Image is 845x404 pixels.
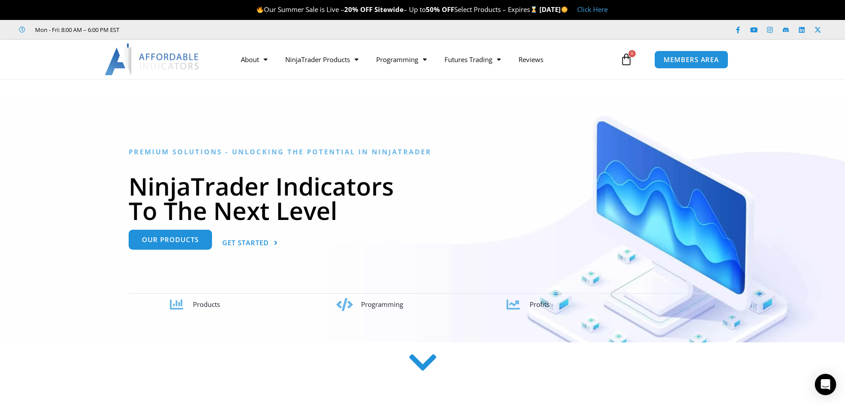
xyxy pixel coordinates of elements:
[132,25,265,34] iframe: Customer reviews powered by Trustpilot
[222,233,278,253] a: Get Started
[510,49,552,70] a: Reviews
[256,5,539,14] span: Our Summer Sale is Live – – Up to Select Products – Expires
[654,51,728,69] a: MEMBERS AREA
[577,5,608,14] a: Click Here
[222,239,269,246] span: Get Started
[436,49,510,70] a: Futures Trading
[105,43,200,75] img: LogoAI | Affordable Indicators – NinjaTrader
[232,49,276,70] a: About
[129,174,716,223] h1: NinjaTrader Indicators To The Next Level
[344,5,373,14] strong: 20% OFF
[257,6,263,13] img: 🔥
[142,236,199,243] span: Our Products
[664,56,719,63] span: MEMBERS AREA
[276,49,367,70] a: NinjaTrader Products
[607,47,646,72] a: 0
[815,374,836,395] div: Open Intercom Messenger
[193,300,220,309] span: Products
[129,148,716,156] h6: Premium Solutions - Unlocking the Potential in NinjaTrader
[361,300,403,309] span: Programming
[129,230,212,250] a: Our Products
[539,5,568,14] strong: [DATE]
[531,6,537,13] img: ⌛
[426,5,454,14] strong: 50% OFF
[374,5,404,14] strong: Sitewide
[530,300,550,309] span: Profits
[232,49,618,70] nav: Menu
[629,50,636,57] span: 0
[561,6,568,13] img: 🌞
[367,49,436,70] a: Programming
[33,24,119,35] span: Mon - Fri: 8:00 AM – 6:00 PM EST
